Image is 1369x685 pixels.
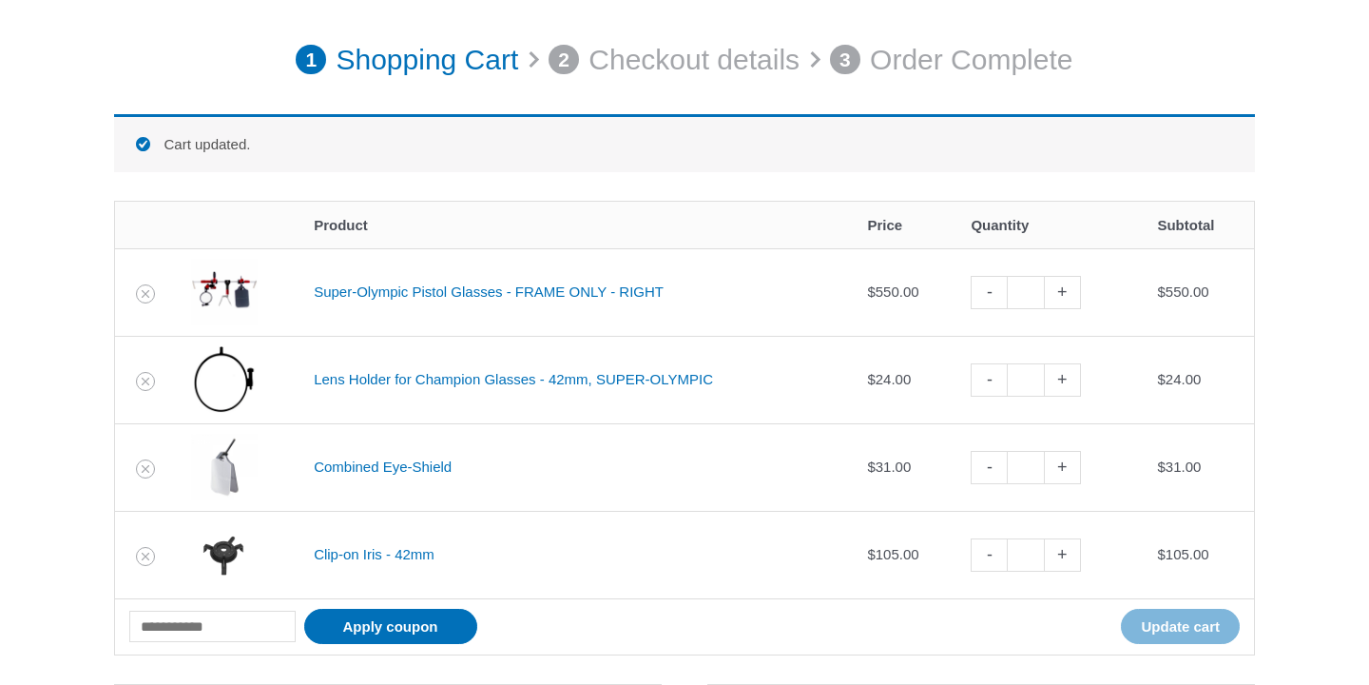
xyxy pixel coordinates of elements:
input: Product quantity [1007,451,1044,484]
button: Apply coupon [304,609,477,644]
a: Combined Eye-Shield [314,459,452,475]
button: Update cart [1121,609,1240,644]
span: $ [1157,459,1165,475]
span: 1 [296,45,326,75]
a: Lens Holder for Champion Glasses - 42mm, SUPER-OLYMPIC [314,371,713,387]
a: - [971,363,1007,397]
img: Lens Holder for Champion Glasses - 42mm, SUPER-OLYMPIC [191,346,258,413]
a: + [1045,538,1081,572]
a: - [971,276,1007,309]
span: $ [1157,546,1165,562]
span: $ [867,284,875,300]
bdi: 24.00 [867,371,911,387]
a: + [1045,451,1081,484]
img: Super-Olympic Pistol Glasses [191,259,258,325]
input: Product quantity [1007,363,1044,397]
p: Checkout details [588,33,800,87]
span: $ [1157,284,1165,300]
a: 1 Shopping Cart [296,33,518,87]
input: Product quantity [1007,276,1044,309]
bdi: 24.00 [1157,371,1201,387]
th: Product [299,202,853,248]
bdi: 31.00 [867,459,911,475]
img: Clip-on Iris [191,521,258,588]
th: Price [853,202,956,248]
span: $ [867,371,875,387]
span: $ [867,546,875,562]
bdi: 31.00 [1157,459,1201,475]
p: Shopping Cart [336,33,518,87]
bdi: 105.00 [1157,546,1208,562]
a: Clip-on Iris - 42mm [314,546,434,562]
span: $ [1157,371,1165,387]
bdi: 550.00 [867,284,918,300]
a: Remove Lens Holder for Champion Glasses - 42mm, SUPER-OLYMPIC from cart [136,372,155,391]
th: Subtotal [1143,202,1254,248]
bdi: 105.00 [867,546,918,562]
span: 2 [549,45,579,75]
a: Remove Super-Olympic Pistol Glasses - FRAME ONLY - RIGHT from cart [136,284,155,303]
a: + [1045,276,1081,309]
a: Remove Clip-on Iris - 42mm from cart [136,547,155,566]
img: Combined Eye-Shield [191,434,258,500]
a: + [1045,363,1081,397]
bdi: 550.00 [1157,284,1208,300]
input: Product quantity [1007,538,1044,572]
a: - [971,451,1007,484]
a: Super-Olympic Pistol Glasses - FRAME ONLY - RIGHT [314,284,664,300]
a: - [971,538,1007,572]
th: Quantity [956,202,1143,248]
a: Remove Combined Eye-Shield from cart [136,460,155,479]
a: 2 Checkout details [549,33,800,87]
div: Cart updated. [114,114,1255,172]
span: $ [867,459,875,475]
